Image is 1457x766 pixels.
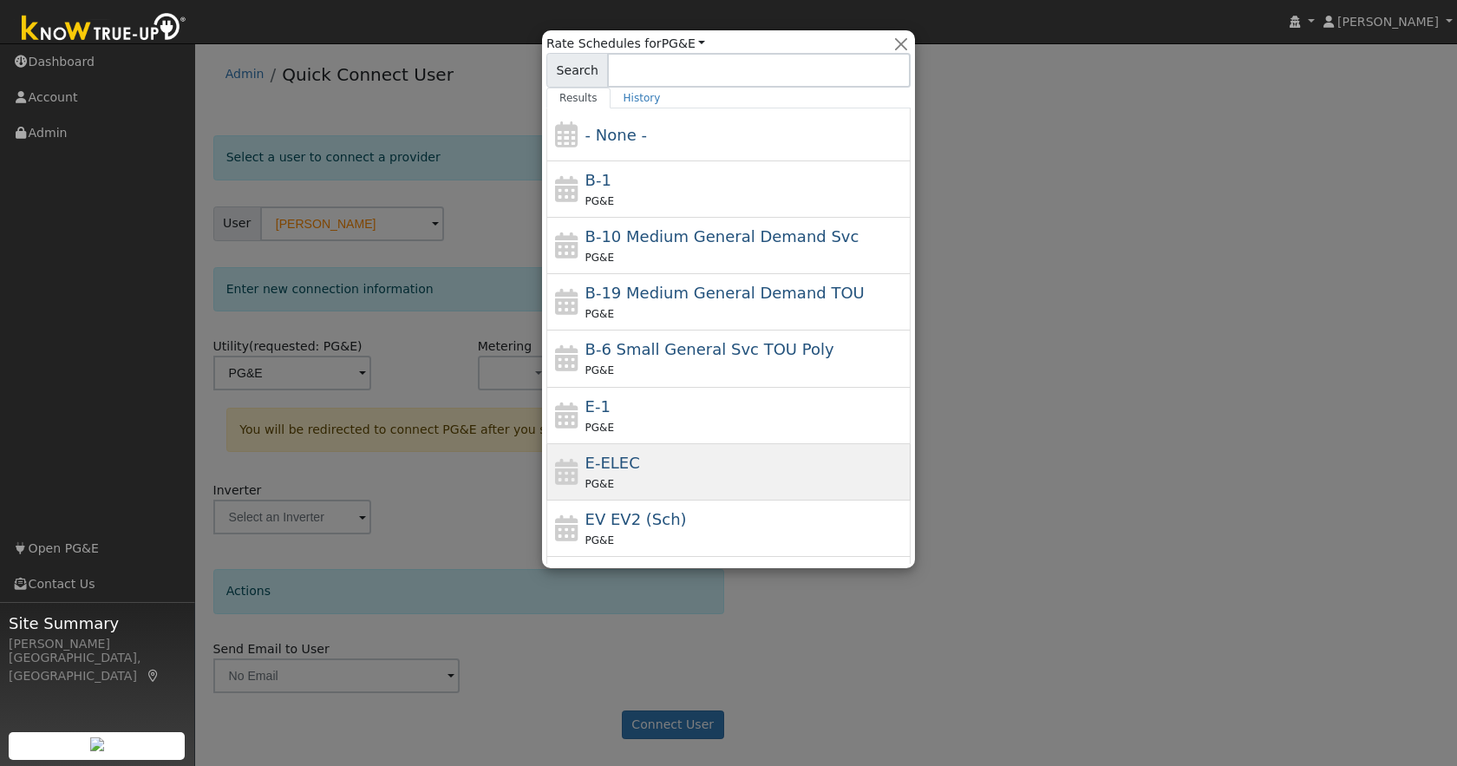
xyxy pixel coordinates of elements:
div: [PERSON_NAME] [9,635,186,653]
a: PG&E [662,36,706,50]
span: B-10 Medium General Demand Service (Primary Voltage) [585,227,859,246]
span: Search [546,53,608,88]
span: B-19 Medium General Demand TOU (Secondary) Mandatory [585,284,865,302]
span: PG&E [585,308,614,320]
span: Rate Schedules for [546,35,705,53]
a: Map [146,669,161,683]
span: PG&E [585,422,614,434]
div: [GEOGRAPHIC_DATA], [GEOGRAPHIC_DATA] [9,649,186,685]
img: Know True-Up [13,10,195,49]
span: E-1 [585,397,611,416]
span: Site Summary [9,612,186,635]
span: Electric Vehicle EV2 (Sch) [585,510,687,528]
img: retrieve [90,737,104,751]
a: Results [546,88,611,108]
span: E-ELEC [585,454,640,472]
span: PG&E [585,364,614,376]
span: B-1 [585,171,611,189]
span: - None - [585,126,647,144]
span: PG&E [585,195,614,207]
span: PG&E [585,252,614,264]
a: History [611,88,674,108]
span: [PERSON_NAME] [1337,15,1439,29]
span: PG&E [585,534,614,547]
span: PG&E [585,478,614,490]
span: B-6 Small General Service TOU Poly Phase [585,340,834,358]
